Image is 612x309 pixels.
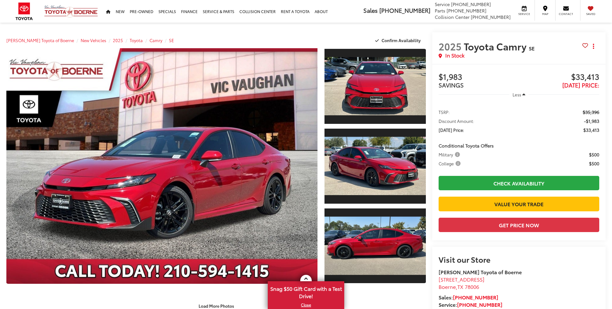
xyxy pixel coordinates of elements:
a: Expand Photo 2 [324,128,426,204]
a: [PERSON_NAME] Toyota of Boerne [6,37,74,43]
span: Sales [363,6,378,14]
span: Military [439,151,461,158]
a: Camry [149,37,162,43]
a: Value Your Trade [439,197,599,211]
img: 2025 Toyota Camry SE [323,137,427,195]
span: Collision Center [435,14,470,20]
strong: Service: [439,301,502,308]
span: Less [513,92,521,97]
strong: [PERSON_NAME] Toyota of Boerne [439,268,522,275]
span: Service [517,12,531,16]
button: Get Price Now [439,218,599,232]
img: Vic Vaughan Toyota of Boerne [44,5,98,18]
a: Toyota [130,37,143,43]
span: dropdown dots [593,44,594,49]
button: Actions [588,41,599,52]
a: Check Availability [439,176,599,190]
button: Confirm Availability [372,35,426,46]
span: In Stock [445,52,464,59]
span: Conditional Toyota Offers [439,142,494,149]
span: [STREET_ADDRESS] [439,275,484,283]
span: 2025 [439,39,462,53]
span: Map [538,12,552,16]
span: Service [435,1,450,7]
span: $35,396 [583,109,599,115]
span: [PHONE_NUMBER] [379,6,430,14]
button: Less [509,89,528,100]
span: Parts [435,7,445,14]
a: [PHONE_NUMBER] [457,301,502,308]
span: $500 [589,160,599,167]
a: Expand Photo 0 [6,48,317,284]
span: TSRP: [439,109,450,115]
span: Saved [584,12,598,16]
img: 2025 Toyota Camry SE [323,217,427,275]
a: SE [169,37,174,43]
span: Snag $50 Gift Card with a Test Drive! [268,282,344,301]
span: $33,413 [583,127,599,133]
h2: Visit our Store [439,255,599,263]
span: Discount Amount: [439,118,474,124]
a: [STREET_ADDRESS] Boerne,TX 78006 [439,275,484,290]
span: [DATE] Price: [439,127,464,133]
span: 78006 [465,283,479,290]
span: College [439,160,462,167]
a: Expand Photo 3 [324,208,426,284]
a: Expand Photo 1 [324,48,426,124]
img: 2025 Toyota Camry SE [323,57,427,116]
span: SAVINGS [439,81,464,89]
a: 2025 [113,37,123,43]
span: [PHONE_NUMBER] [451,1,491,7]
span: $500 [589,151,599,158]
span: SE [529,44,535,52]
span: [PHONE_NUMBER] [471,14,511,20]
span: -$1,983 [584,118,599,124]
span: Boerne [439,283,456,290]
span: [DATE] Price: [562,81,599,89]
a: [PHONE_NUMBER] [453,293,498,301]
span: Contact [559,12,573,16]
button: College [439,160,463,167]
span: TX [457,283,463,290]
button: Military [439,151,462,158]
a: New Vehicles [81,37,106,43]
span: $33,413 [519,72,599,82]
span: $1,983 [439,72,519,82]
img: 2025 Toyota Camry SE [3,47,320,285]
span: , [439,283,479,290]
strong: Sales: [439,293,498,301]
span: [PHONE_NUMBER] [447,7,486,14]
span: Toyota Camry [464,39,529,53]
span: Confirm Availability [382,37,421,43]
